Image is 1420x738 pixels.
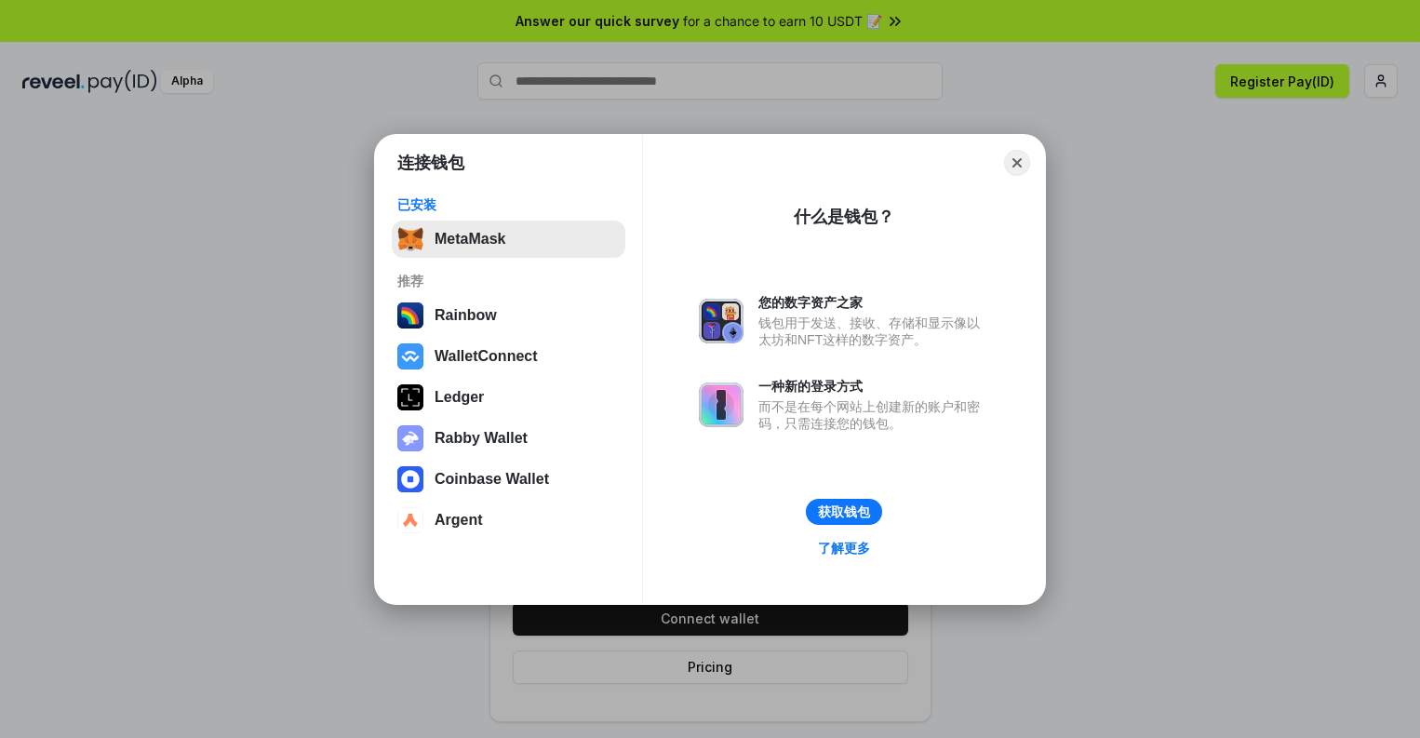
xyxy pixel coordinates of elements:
button: Ledger [392,379,625,416]
h1: 连接钱包 [397,152,464,174]
button: Argent [392,502,625,539]
div: Rabby Wallet [435,430,528,447]
img: svg+xml,%3Csvg%20xmlns%3D%22http%3A%2F%2Fwww.w3.org%2F2000%2Fsvg%22%20width%3D%2228%22%20height%3... [397,384,423,410]
div: Rainbow [435,307,497,324]
img: svg+xml,%3Csvg%20width%3D%2228%22%20height%3D%2228%22%20viewBox%3D%220%200%2028%2028%22%20fill%3D... [397,466,423,492]
img: svg+xml,%3Csvg%20width%3D%2228%22%20height%3D%2228%22%20viewBox%3D%220%200%2028%2028%22%20fill%3D... [397,343,423,369]
div: Coinbase Wallet [435,471,549,488]
img: svg+xml,%3Csvg%20xmlns%3D%22http%3A%2F%2Fwww.w3.org%2F2000%2Fsvg%22%20fill%3D%22none%22%20viewBox... [699,382,743,427]
div: 钱包用于发送、接收、存储和显示像以太坊和NFT这样的数字资产。 [758,315,989,348]
button: Rabby Wallet [392,420,625,457]
button: WalletConnect [392,338,625,375]
div: 什么是钱包？ [794,206,894,228]
button: Rainbow [392,297,625,334]
div: 获取钱包 [818,503,870,520]
div: 而不是在每个网站上创建新的账户和密码，只需连接您的钱包。 [758,398,989,432]
div: 了解更多 [818,540,870,557]
button: MetaMask [392,221,625,258]
img: svg+xml,%3Csvg%20width%3D%22120%22%20height%3D%22120%22%20viewBox%3D%220%200%20120%20120%22%20fil... [397,302,423,329]
button: Coinbase Wallet [392,461,625,498]
div: 您的数字资产之家 [758,294,989,311]
div: WalletConnect [435,348,538,365]
div: Argent [435,512,483,529]
img: svg+xml,%3Csvg%20xmlns%3D%22http%3A%2F%2Fwww.w3.org%2F2000%2Fsvg%22%20fill%3D%22none%22%20viewBox... [699,299,743,343]
button: 获取钱包 [806,499,882,525]
img: svg+xml,%3Csvg%20fill%3D%22none%22%20height%3D%2233%22%20viewBox%3D%220%200%2035%2033%22%20width%... [397,226,423,252]
button: Close [1004,150,1030,176]
a: 了解更多 [807,536,881,560]
div: 推荐 [397,273,620,289]
div: MetaMask [435,231,505,248]
div: Ledger [435,389,484,406]
img: svg+xml,%3Csvg%20width%3D%2228%22%20height%3D%2228%22%20viewBox%3D%220%200%2028%2028%22%20fill%3D... [397,507,423,533]
div: 一种新的登录方式 [758,378,989,395]
div: 已安装 [397,196,620,213]
img: svg+xml,%3Csvg%20xmlns%3D%22http%3A%2F%2Fwww.w3.org%2F2000%2Fsvg%22%20fill%3D%22none%22%20viewBox... [397,425,423,451]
